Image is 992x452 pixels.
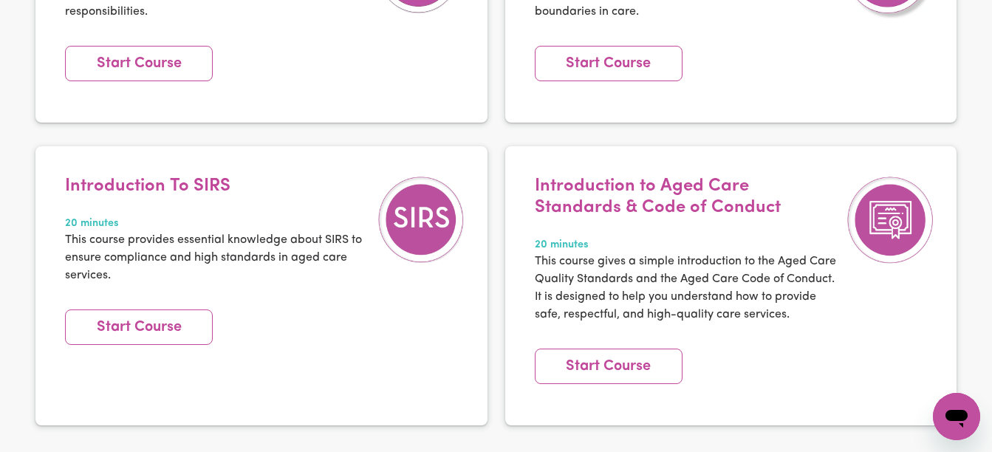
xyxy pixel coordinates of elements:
[535,176,839,219] h4: Introduction to Aged Care Standards & Code of Conduct
[535,253,839,323] p: This course gives a simple introduction to the Aged Care Quality Standards and the Aged Care Code...
[933,393,980,440] iframe: Button to launch messaging window
[65,46,213,81] a: Start Course
[65,176,369,197] h4: Introduction To SIRS
[65,231,369,284] p: This course provides essential knowledge about SIRS to ensure compliance and high standards in ag...
[65,216,369,232] span: 20 minutes
[535,349,683,384] a: Start Course
[535,46,683,81] a: Start Course
[535,237,839,253] span: 20 minutes
[65,309,213,345] a: Start Course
